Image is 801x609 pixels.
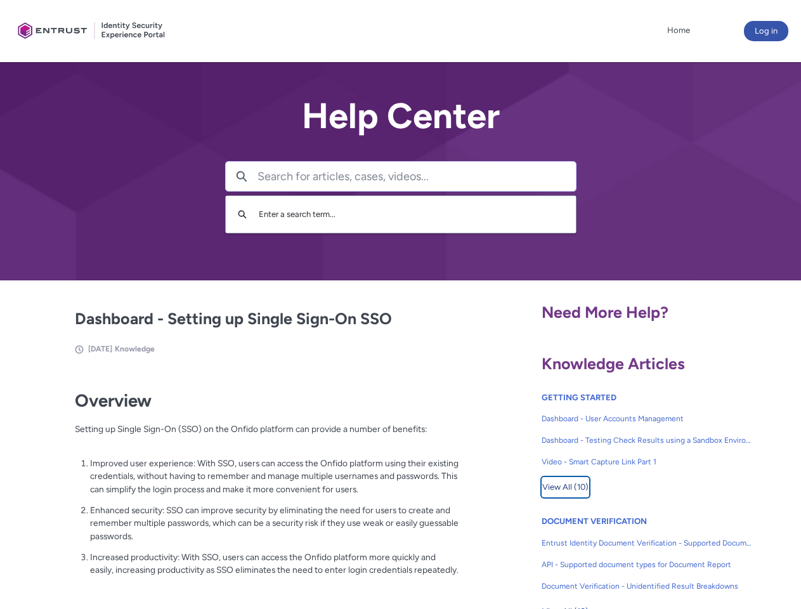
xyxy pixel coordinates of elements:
span: Video - Smart Capture Link Part 1 [542,456,752,468]
span: Enter a search term... [259,209,335,219]
button: Search [232,202,252,226]
strong: Overview [75,390,152,411]
a: Video - Smart Capture Link Part 1 [542,451,752,473]
span: Entrust Identity Document Verification - Supported Document type and size [542,537,752,549]
a: Home [664,21,693,40]
span: API - Supported document types for Document Report [542,559,752,570]
span: [DATE] [88,344,112,353]
a: GETTING STARTED [542,393,616,402]
button: Search [226,162,257,191]
a: DOCUMENT VERIFICATION [542,516,647,526]
p: Increased productivity: With SSO, users can access the Onfido platform more quickly and easily, i... [90,551,459,577]
input: Search for articles, cases, videos... [257,162,576,191]
p: Setting up Single Sign-On (SSO) on the Onfido platform can provide a number of benefits: [75,422,459,449]
span: Dashboard - User Accounts Management [542,413,752,424]
span: Dashboard - Testing Check Results using a Sandbox Environment [542,435,752,446]
span: Knowledge Articles [542,354,685,373]
a: Document Verification - Unidentified Result Breakdowns [542,575,752,597]
a: API - Supported document types for Document Report [542,554,752,575]
span: View All (10) [542,478,589,497]
h2: Dashboard - Setting up Single Sign-On SSO [75,307,459,331]
button: View All (10) [542,477,589,497]
span: Need More Help? [542,303,668,322]
a: Dashboard - Testing Check Results using a Sandbox Environment [542,429,752,451]
p: Enhanced security: SSO can improve security by eliminating the need for users to create and remem... [90,504,459,543]
h2: Help Center [225,96,576,136]
span: Document Verification - Unidentified Result Breakdowns [542,580,752,592]
li: Knowledge [115,343,155,355]
a: Dashboard - User Accounts Management [542,408,752,429]
button: Log in [744,21,788,41]
p: Improved user experience: With SSO, users can access the Onfido platform using their existing cre... [90,457,459,496]
a: Entrust Identity Document Verification - Supported Document type and size [542,532,752,554]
